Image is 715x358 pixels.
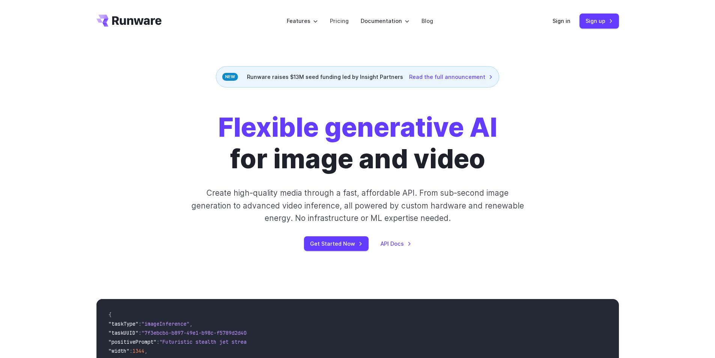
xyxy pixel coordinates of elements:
span: 1344 [132,347,145,354]
a: Go to / [96,15,162,27]
span: "imageInference" [141,320,190,327]
span: "positivePrompt" [108,338,157,345]
a: Blog [421,17,433,25]
span: "width" [108,347,129,354]
a: Get Started Now [304,236,369,251]
span: : [138,320,141,327]
a: Sign in [552,17,570,25]
span: "7f3ebcb6-b897-49e1-b98c-f5789d2d40d7" [141,329,256,336]
h1: for image and video [218,112,497,175]
a: API Docs [381,239,411,248]
span: , [145,347,148,354]
span: "Futuristic stealth jet streaking through a neon-lit cityscape with glowing purple exhaust" [160,338,433,345]
a: Pricing [330,17,349,25]
a: Read the full announcement [409,73,493,81]
span: : [157,338,160,345]
span: "taskType" [108,320,138,327]
span: , [190,320,193,327]
span: "taskUUID" [108,329,138,336]
label: Features [287,17,318,25]
span: : [129,347,132,354]
div: Runware raises $13M seed funding led by Insight Partners [216,66,499,88]
span: { [108,311,111,318]
span: : [138,329,141,336]
p: Create high-quality media through a fast, affordable API. From sub-second image generation to adv... [190,187,525,224]
strong: Flexible generative AI [218,111,497,143]
label: Documentation [361,17,409,25]
a: Sign up [580,14,619,28]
